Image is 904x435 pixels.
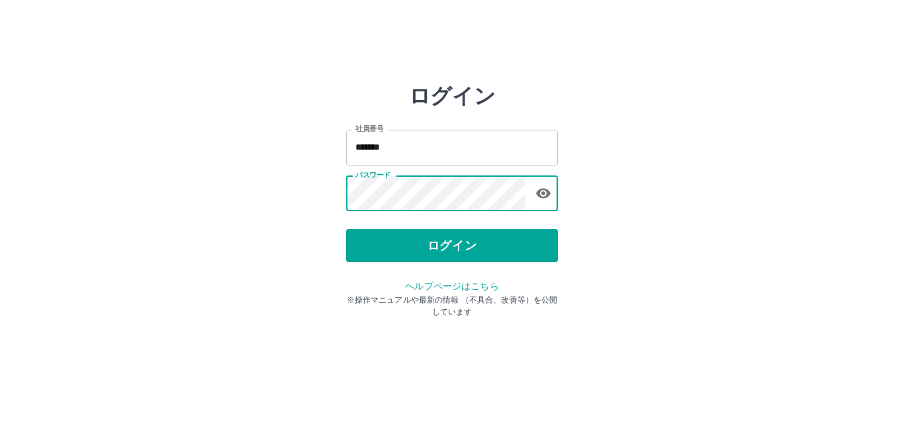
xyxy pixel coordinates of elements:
[355,124,383,134] label: 社員番号
[346,294,558,318] p: ※操作マニュアルや最新の情報 （不具合、改善等）を公開しています
[409,83,496,109] h2: ログイン
[346,229,558,262] button: ログイン
[405,281,498,291] a: ヘルプページはこちら
[355,170,390,180] label: パスワード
